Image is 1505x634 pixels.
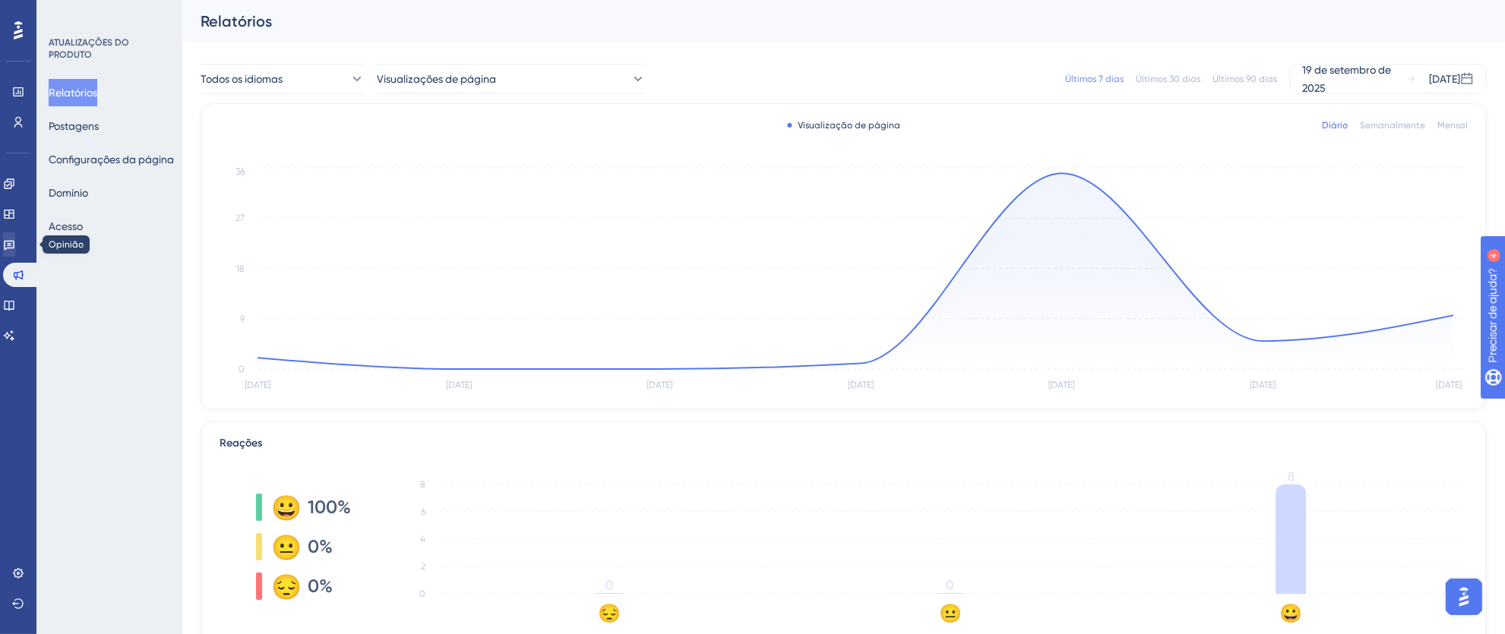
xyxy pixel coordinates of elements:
tspan: [DATE] [1250,380,1276,391]
button: Configurações da página [49,146,174,173]
tspan: [DATE] [446,380,472,391]
tspan: 27 [236,213,245,224]
font: Visualizações de página [377,73,496,85]
font: 😐 [271,534,302,562]
iframe: Iniciador do Assistente de IA do UserGuiding [1441,574,1487,620]
button: Domínio [49,179,88,207]
tspan: 9 [240,314,245,324]
tspan: 4 [420,534,425,544]
tspan: [DATE] [1049,380,1075,391]
button: Todos os idiomas [201,64,365,94]
text: 😐 [939,602,962,624]
tspan: 8 [1288,469,1295,484]
font: 😔 [271,573,302,601]
tspan: 0 [605,578,613,592]
tspan: [DATE] [848,380,874,391]
tspan: 8 [420,479,425,490]
font: Relatórios [49,87,97,99]
font: Mensal [1437,120,1468,131]
tspan: 0 [947,578,954,592]
button: Postagens [49,112,99,140]
tspan: 36 [236,166,245,177]
text: 😀 [1280,602,1303,624]
font: Visualização de página [798,120,900,131]
font: Configurações da página [49,153,174,166]
font: 😀 [271,494,302,522]
font: Domínio [49,187,88,199]
button: Visualizações de página [377,64,646,94]
font: Precisar de ajuda? [36,7,131,18]
font: Todos os idiomas [201,73,283,85]
font: Reações [220,437,262,449]
tspan: 0 [239,364,245,374]
tspan: 6 [421,506,425,517]
font: Postagens [49,120,99,132]
font: 100% [308,496,351,518]
tspan: [DATE] [1436,380,1462,391]
font: 19 de setembro de 2025 [1302,64,1391,94]
font: [DATE] [1429,73,1460,85]
tspan: 2 [421,561,425,572]
font: ATUALIZAÇÕES DO PRODUTO [49,37,129,60]
font: Últimos 30 dias [1136,74,1200,84]
font: Diário [1322,120,1348,131]
font: 4 [141,9,146,17]
button: Relatórios [49,79,97,106]
font: Relatórios [201,12,272,30]
tspan: [DATE] [245,380,270,391]
font: Últimos 7 dias [1065,74,1124,84]
button: Acesso [49,213,83,240]
font: 0% [308,575,333,597]
font: Últimos 90 dias [1213,74,1277,84]
text: 😔 [598,602,621,624]
tspan: 18 [236,263,245,274]
font: Semanalmente [1360,120,1425,131]
font: Acesso [49,220,83,232]
tspan: [DATE] [647,380,672,391]
font: 0% [308,535,333,557]
tspan: 0 [419,588,425,599]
